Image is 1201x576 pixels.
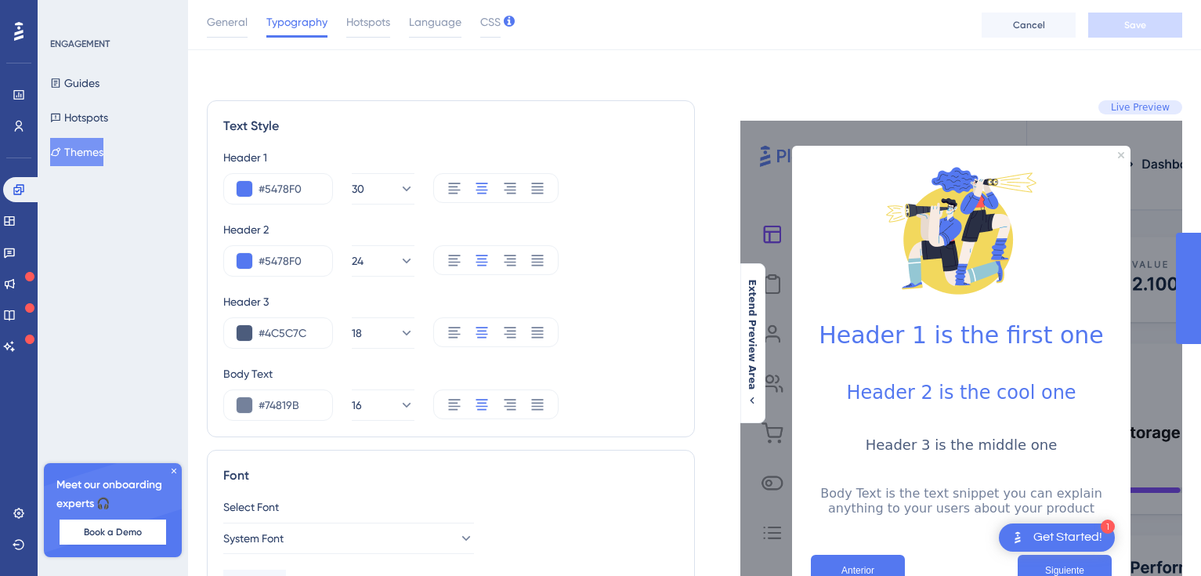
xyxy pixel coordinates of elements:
button: Hotspots [50,103,108,132]
button: Book a Demo [60,520,166,545]
h1: Header 1 is the first one [805,321,1118,349]
button: 24 [352,245,414,277]
span: 24 [352,252,364,270]
button: Save [1088,13,1182,38]
button: Guides [50,69,99,97]
span: Typography [266,13,327,31]
span: CSS [480,13,501,31]
iframe: UserGuiding AI Assistant Launcher [1135,514,1182,561]
button: 30 [352,173,414,205]
span: 16 [352,396,362,415]
button: System Font [223,523,474,554]
div: Text Style [223,117,678,136]
span: 18 [352,324,362,342]
div: ENGAGEMENT [50,38,110,50]
span: 30 [352,179,364,198]
span: Book a Demo [84,526,142,538]
img: Modal Media [883,152,1040,309]
span: Cancel [1013,19,1045,31]
button: Themes [50,138,103,166]
span: Save [1124,19,1146,31]
div: Open Get Started! checklist, remaining modules: 1 [999,523,1115,552]
h2: Header 2 is the cool one [805,382,1118,404]
div: Get Started! [1033,529,1102,546]
button: 16 [352,389,414,421]
button: Cancel [982,13,1076,38]
div: Body Text [223,364,678,383]
div: Header 3 [223,292,678,311]
p: Body Text is the text snippet you can explain anything to your users about your product [805,486,1118,516]
button: 18 [352,317,414,349]
div: Select Font [223,498,678,516]
span: System Font [223,529,284,548]
span: Live Preview [1111,101,1170,114]
img: launcher-image-alternative-text [1008,528,1027,547]
span: Meet our onboarding experts 🎧 [56,476,169,513]
span: Hotspots [346,13,390,31]
span: Language [409,13,461,31]
div: 1 [1101,520,1115,534]
button: Extend Preview Area [740,279,765,407]
div: Header 2 [223,220,678,239]
div: Close Preview [1118,152,1124,158]
h3: Header 3 is the middle one [805,437,1118,453]
div: Header 1 [223,148,678,167]
span: General [207,13,248,31]
div: Font [223,466,678,485]
span: Extend Preview Area [746,279,758,389]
